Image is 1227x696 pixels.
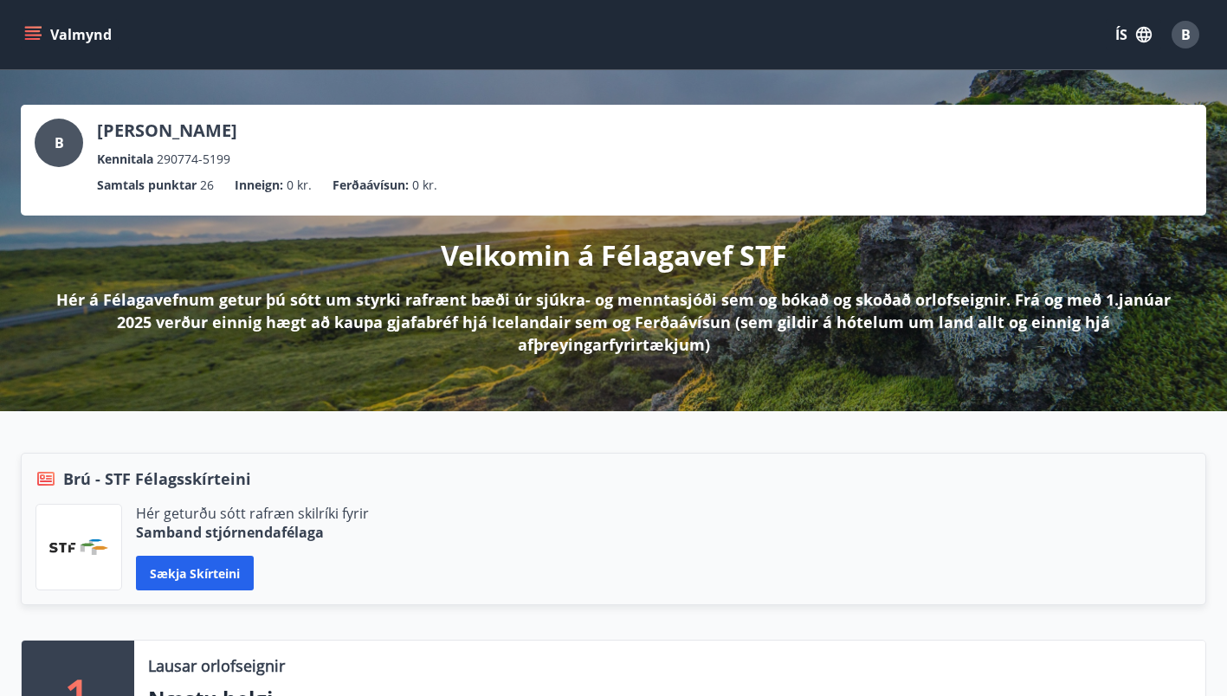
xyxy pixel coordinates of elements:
[441,236,787,274] p: Velkomin á Félagavef STF
[21,19,119,50] button: menu
[1106,19,1161,50] button: ÍS
[136,556,254,590] button: Sækja skírteini
[287,176,312,195] span: 0 kr.
[148,654,285,677] p: Lausar orlofseignir
[63,467,251,490] span: Brú - STF Félagsskírteini
[1181,25,1191,44] span: B
[55,133,64,152] span: B
[200,176,214,195] span: 26
[49,539,108,555] img: vjCaq2fThgY3EUYqSgpjEiBg6WP39ov69hlhuPVN.png
[412,176,437,195] span: 0 kr.
[157,150,230,169] span: 290774-5199
[48,288,1179,356] p: Hér á Félagavefnum getur þú sótt um styrki rafrænt bæði úr sjúkra- og menntasjóði sem og bókað og...
[136,504,369,523] p: Hér geturðu sótt rafræn skilríki fyrir
[97,150,153,169] p: Kennitala
[136,523,369,542] p: Samband stjórnendafélaga
[333,176,409,195] p: Ferðaávísun :
[97,119,237,143] p: [PERSON_NAME]
[1165,14,1206,55] button: B
[235,176,283,195] p: Inneign :
[97,176,197,195] p: Samtals punktar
